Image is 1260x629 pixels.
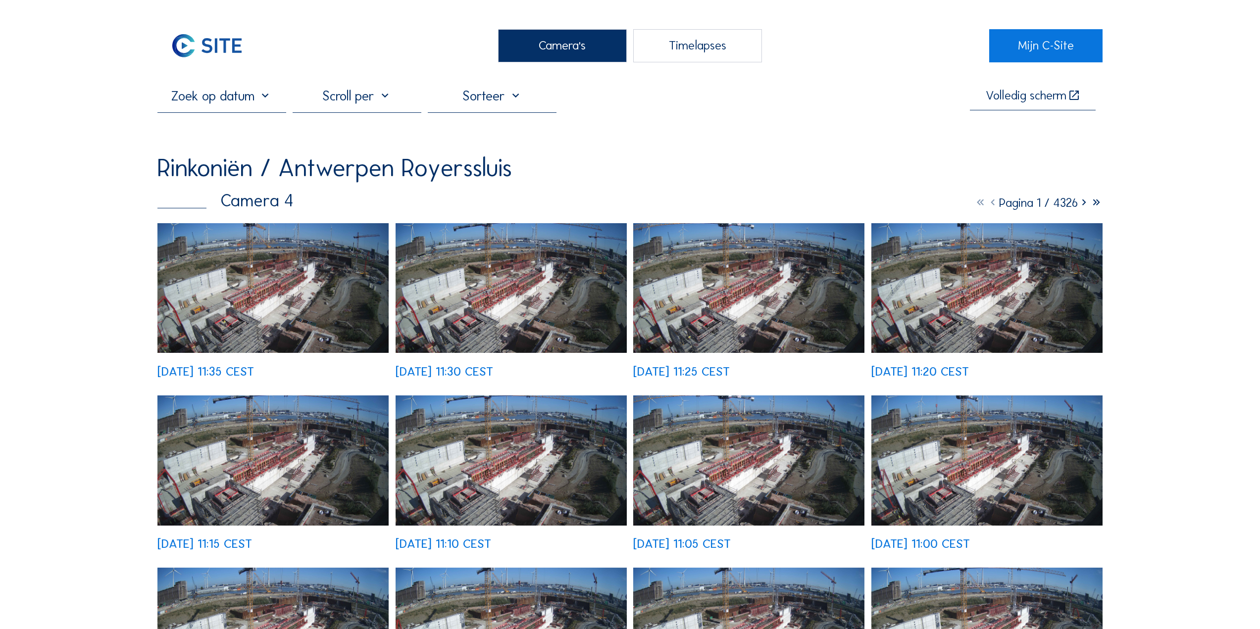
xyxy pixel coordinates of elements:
div: Camera 4 [157,192,294,209]
div: Timelapses [633,29,762,62]
img: image_53291203 [871,223,1103,353]
div: [DATE] 11:15 CEST [157,538,252,550]
div: [DATE] 11:10 CEST [396,538,491,550]
img: image_53290885 [396,395,627,526]
a: C-SITE Logo [157,29,271,62]
img: image_53291045 [157,395,389,526]
img: image_53291441 [396,223,627,353]
span: Pagina 1 / 4326 [999,195,1078,210]
div: [DATE] 11:00 CEST [871,538,970,550]
img: image_53290652 [871,395,1103,526]
div: [DATE] 11:30 CEST [396,366,493,378]
div: Rinkoniën / Antwerpen Royerssluis [157,156,512,181]
div: Volledig scherm [986,90,1066,102]
img: image_53290806 [633,395,864,526]
img: image_53291358 [633,223,864,353]
div: [DATE] 11:05 CEST [633,538,731,550]
div: [DATE] 11:35 CEST [157,366,254,378]
input: Zoek op datum 󰅀 [157,88,286,104]
div: [DATE] 11:20 CEST [871,366,969,378]
a: Mijn C-Site [989,29,1103,62]
img: C-SITE Logo [157,29,256,62]
div: [DATE] 11:25 CEST [633,366,730,378]
img: image_53291564 [157,223,389,353]
div: Camera's [498,29,627,62]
